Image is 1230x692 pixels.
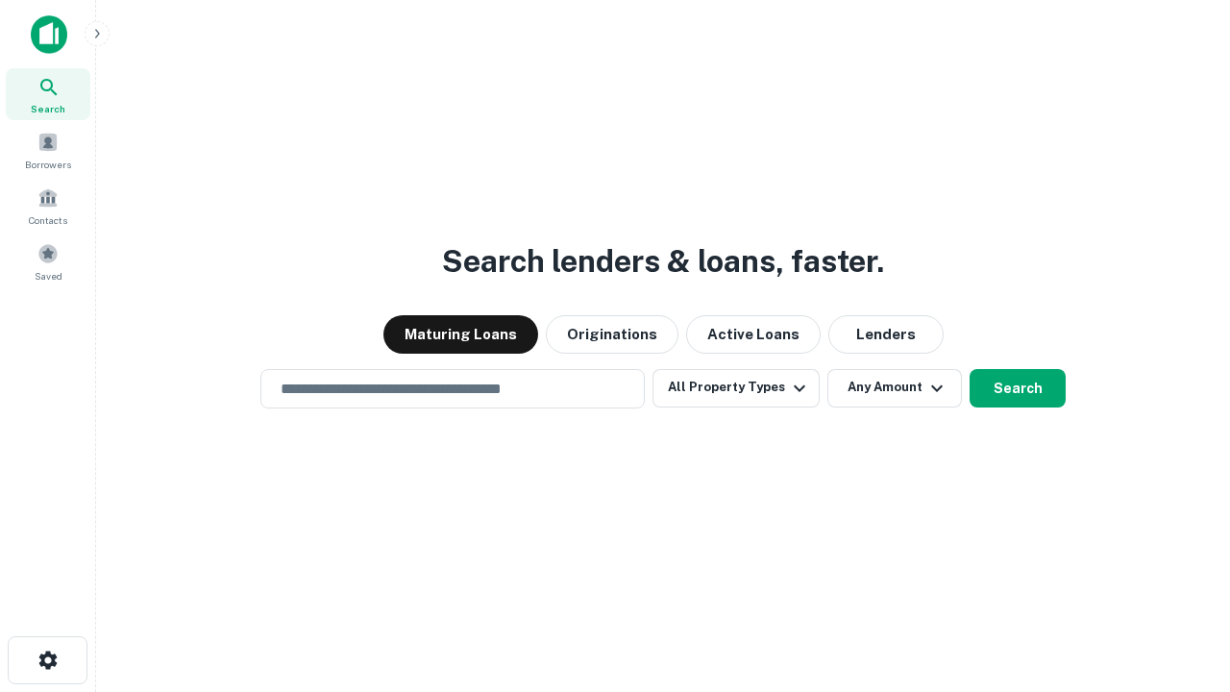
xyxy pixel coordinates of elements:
[383,315,538,354] button: Maturing Loans
[1134,538,1230,630] iframe: Chat Widget
[827,369,962,408] button: Any Amount
[6,235,90,287] a: Saved
[686,315,821,354] button: Active Loans
[35,268,62,284] span: Saved
[6,68,90,120] a: Search
[29,212,67,228] span: Contacts
[25,157,71,172] span: Borrowers
[31,101,65,116] span: Search
[652,369,820,408] button: All Property Types
[828,315,944,354] button: Lenders
[31,15,67,54] img: capitalize-icon.png
[442,238,884,284] h3: Search lenders & loans, faster.
[546,315,678,354] button: Originations
[6,180,90,232] a: Contacts
[970,369,1066,408] button: Search
[6,124,90,176] a: Borrowers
